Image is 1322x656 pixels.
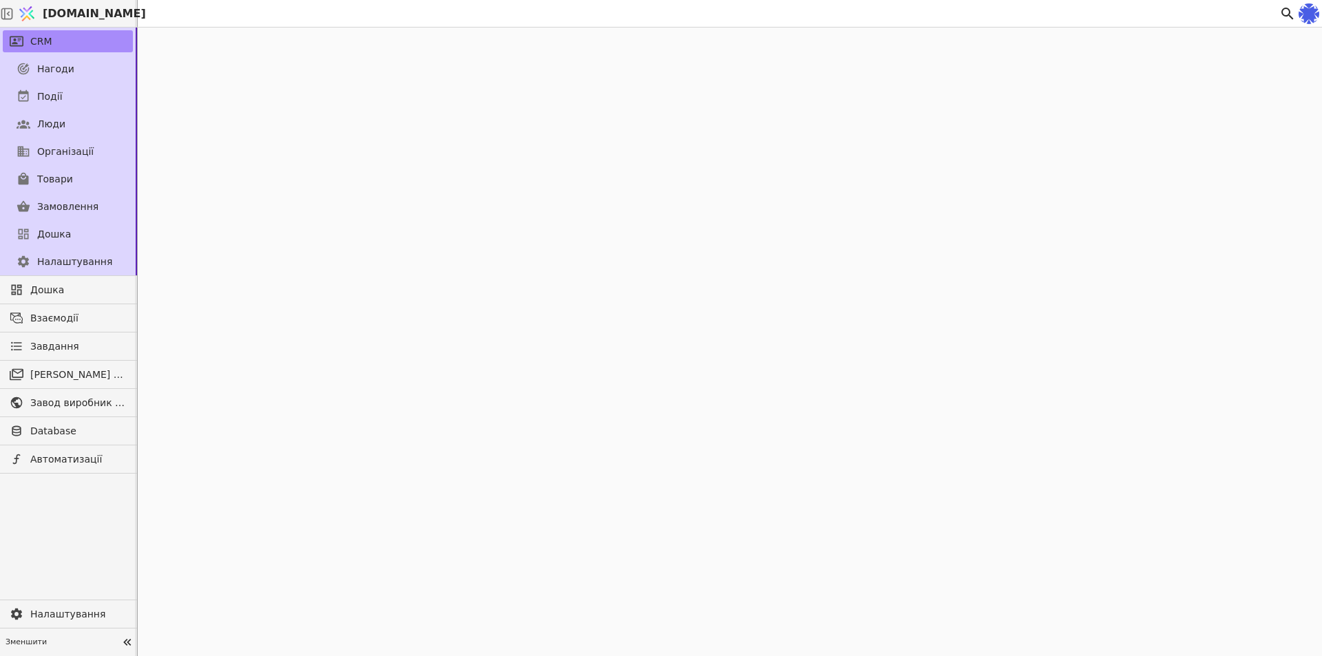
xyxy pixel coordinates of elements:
a: Люди [3,113,133,135]
a: [DOMAIN_NAME] [14,1,138,27]
a: Database [3,420,133,442]
span: Взаємодії [30,311,126,326]
span: Події [37,89,63,104]
a: Взаємодії [3,307,133,329]
a: Налаштування [3,251,133,273]
a: Дошка [3,223,133,245]
img: c71722e9364783ead8bdebe5e7601ae3 [1299,3,1319,24]
span: [PERSON_NAME] розсилки [30,368,126,382]
span: Дошка [30,283,126,297]
a: Події [3,85,133,107]
span: Товари [37,172,73,187]
span: Організації [37,145,94,159]
a: Налаштування [3,603,133,625]
span: Налаштування [30,607,126,622]
span: Завод виробник металочерепиці - B2B платформа [30,396,126,410]
a: Нагоди [3,58,133,80]
span: Дошка [37,227,71,242]
span: CRM [30,34,52,49]
a: Автоматизації [3,448,133,470]
a: CRM [3,30,133,52]
span: Замовлення [37,200,98,214]
a: Дошка [3,279,133,301]
span: Database [30,424,126,438]
a: Завод виробник металочерепиці - B2B платформа [3,392,133,414]
a: Завдання [3,335,133,357]
span: [DOMAIN_NAME] [43,6,146,22]
img: Logo [17,1,37,27]
span: Налаштування [37,255,112,269]
span: Завдання [30,339,79,354]
a: Товари [3,168,133,190]
span: Люди [37,117,65,131]
a: [PERSON_NAME] розсилки [3,363,133,385]
a: Організації [3,140,133,162]
span: Нагоди [37,62,74,76]
span: Автоматизації [30,452,126,467]
a: Замовлення [3,195,133,218]
span: Зменшити [6,637,118,648]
